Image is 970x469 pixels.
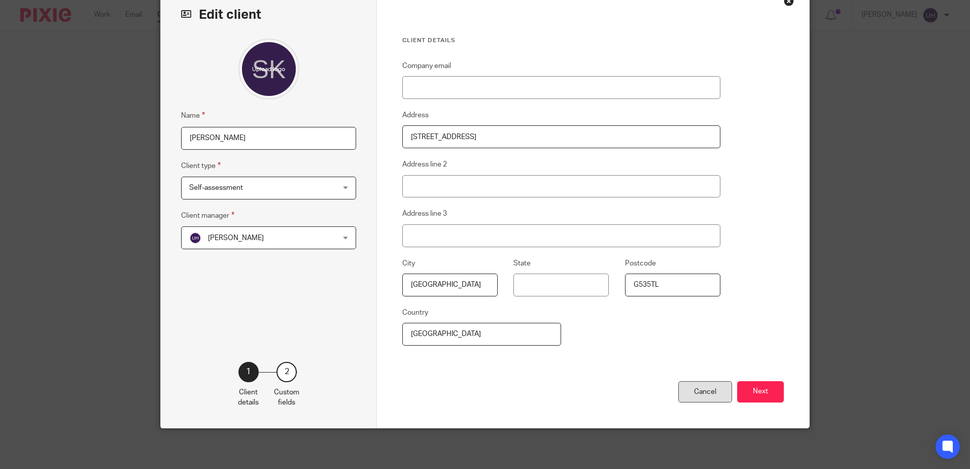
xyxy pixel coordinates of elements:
label: City [402,258,415,269]
img: svg%3E [189,232,201,244]
div: 2 [276,362,297,382]
label: Client type [181,160,221,172]
label: Postcode [625,258,656,269]
h2: Edit client [181,6,356,23]
div: 1 [238,362,259,382]
label: Address [402,110,429,120]
button: Next [737,381,784,403]
label: Company email [402,61,451,71]
label: Name [181,110,205,121]
span: [PERSON_NAME] [208,234,264,242]
div: Cancel [678,381,732,403]
label: Address line 3 [402,209,447,219]
label: Country [402,308,428,318]
h3: Client details [402,37,720,45]
p: Client details [238,387,259,408]
span: Self-assessment [189,184,243,191]
label: Client manager [181,210,234,221]
label: Address line 2 [402,159,447,170]
label: State [513,258,531,269]
p: Custom fields [274,387,299,408]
